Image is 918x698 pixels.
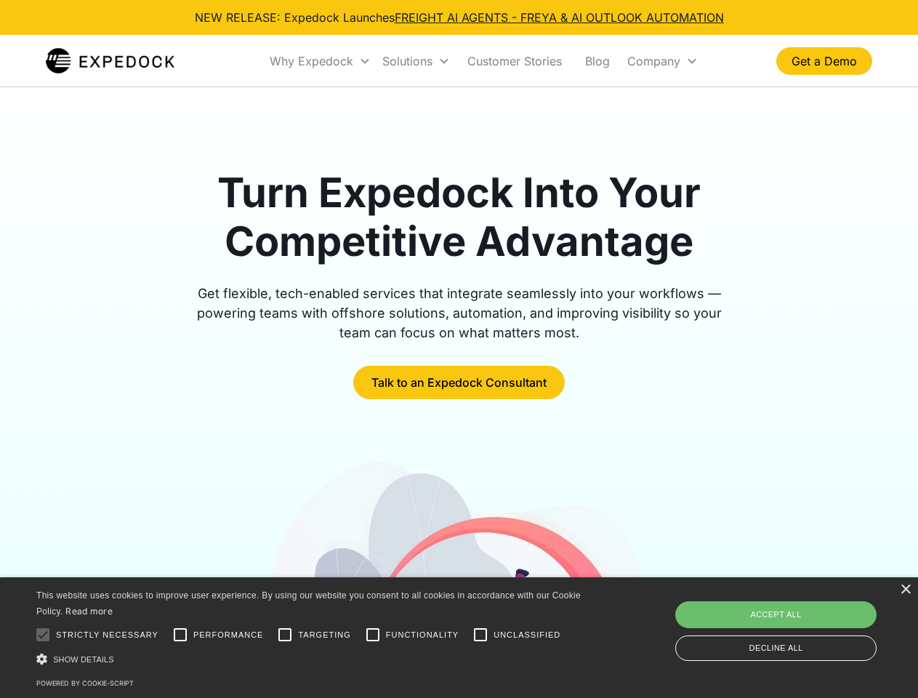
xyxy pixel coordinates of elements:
[494,629,560,641] span: Unclassified
[573,36,621,86] a: Blog
[36,679,134,687] a: Powered by cookie-script
[377,36,456,86] div: Solutions
[53,655,114,664] span: Show details
[627,54,680,68] div: Company
[46,47,174,76] a: home
[180,284,738,342] div: Get flexible, tech-enabled services that integrate seamlessly into your workflows — powering team...
[621,36,704,86] div: Company
[36,651,586,667] div: Show details
[193,629,264,641] span: Performance
[382,54,432,68] div: Solutions
[195,9,724,26] div: NEW RELEASE: Expedock Launches
[264,36,377,86] div: Why Expedock
[386,629,459,641] span: Functionality
[46,47,174,76] img: Expedock Logo
[56,629,158,641] span: Strictly necessary
[776,47,872,75] a: Get a Demo
[270,54,353,68] div: Why Expedock
[353,366,565,399] a: Talk to an Expedock Consultant
[298,629,350,641] span: Targeting
[65,606,113,617] a: Read more
[456,36,573,86] a: Customer Stories
[395,10,724,25] a: FREIGHT AI AGENTS - FREYA & AI OUTLOOK AUTOMATION
[180,169,738,266] h1: Turn Expedock Into Your Competitive Advantage
[676,541,918,698] iframe: Chat Widget
[36,590,581,617] span: This website uses cookies to improve user experience. By using our website you consent to all coo...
